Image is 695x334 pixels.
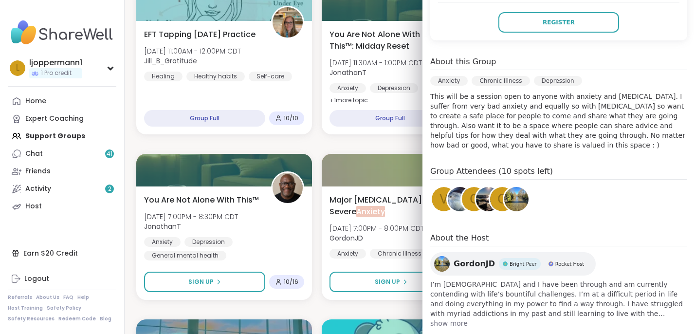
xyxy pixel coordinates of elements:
[144,56,197,66] b: Jill_B_Gratitude
[430,56,496,68] h4: About this Group
[107,150,112,158] span: 41
[144,237,181,247] div: Anxiety
[144,110,265,127] div: Group Full
[186,72,245,81] div: Healthy habits
[329,233,363,243] b: GordonJD
[47,305,81,312] a: Safety Policy
[534,76,582,86] div: Depression
[273,7,303,37] img: Jill_B_Gratitude
[446,186,474,213] a: Jinna
[329,110,451,127] div: Group Full
[329,223,424,233] span: [DATE] 7:00PM - 8:00PM CDT
[144,212,238,222] span: [DATE] 7:00PM - 8:30PM CDT
[475,186,502,213] a: katie_33
[108,185,111,193] span: 2
[273,173,303,203] img: JonathanT
[25,96,46,106] div: Home
[25,114,84,124] div: Expert Coaching
[472,76,530,86] div: Chronic Illness
[489,186,516,213] a: g
[25,149,43,159] div: Chat
[430,318,687,328] span: show more
[284,114,298,122] span: 10 / 10
[555,260,585,268] span: Rocket Host
[430,166,687,180] h4: Group Attendees (10 spots left)
[24,274,49,284] div: Logout
[8,315,55,322] a: Safety Resources
[329,29,446,52] span: You Are Not Alone With This™: Midday Reset
[375,278,400,286] span: Sign Up
[430,252,596,276] a: GordonJDGordonJDBright PeerBright PeerRocket HostRocket Host
[184,237,233,247] div: Depression
[144,29,256,40] span: EFT Tapping [DATE] Practice
[434,256,450,272] img: GordonJD
[100,315,111,322] a: Blog
[470,190,478,209] span: C
[430,232,687,246] h4: About the Host
[329,272,453,292] button: Sign Up
[549,261,553,266] img: Rocket Host
[510,260,537,268] span: Bright Peer
[430,76,468,86] div: Anxiety
[249,72,292,81] div: Self-care
[144,72,183,81] div: Healing
[144,272,265,292] button: Sign Up
[454,258,495,270] span: GordonJD
[439,190,448,209] span: V
[284,278,298,286] span: 10 / 16
[503,186,530,213] a: GordonJD
[498,12,619,33] button: Register
[430,92,687,150] p: This will be a session open to anyone with anxiety and [MEDICAL_DATA]. I suffer from very bad anx...
[29,57,82,68] div: ljoppermann1
[8,180,116,198] a: Activity2
[329,194,446,218] span: Major [MEDICAL_DATA] & Severe
[430,279,687,318] span: I’m [DEMOGRAPHIC_DATA] and I have been through and am currently contending with life’s bountiful ...
[8,16,116,50] img: ShareWell Nav Logo
[8,244,116,262] div: Earn $20 Credit
[63,294,73,301] a: FAQ
[58,315,96,322] a: Redeem Code
[36,294,59,301] a: About Us
[77,294,89,301] a: Help
[329,58,422,68] span: [DATE] 11:30AM - 1:00PM CDT
[188,278,214,286] span: Sign Up
[356,206,385,217] span: Anxiety
[448,187,472,211] img: Jinna
[25,202,42,211] div: Host
[329,249,366,259] div: Anxiety
[8,294,32,301] a: Referrals
[144,251,226,260] div: General mental health
[370,83,418,93] div: Depression
[497,190,507,209] span: g
[503,261,508,266] img: Bright Peer
[25,184,51,194] div: Activity
[8,198,116,215] a: Host
[8,93,116,110] a: Home
[144,194,259,206] span: You Are Not Alone With This™
[329,68,366,77] b: JonathanT
[8,163,116,180] a: Friends
[8,305,43,312] a: Host Training
[16,62,19,74] span: l
[430,186,457,213] a: V
[543,18,575,27] span: Register
[460,186,488,213] a: C
[476,187,500,211] img: katie_33
[8,110,116,128] a: Expert Coaching
[41,69,72,77] span: 1 Pro credit
[329,83,366,93] div: Anxiety
[144,46,241,56] span: [DATE] 11:00AM - 12:00PM CDT
[144,222,181,231] b: JonathanT
[25,167,51,176] div: Friends
[8,270,116,288] a: Logout
[8,145,116,163] a: Chat41
[370,249,429,259] div: Chronic Illness
[504,187,529,211] img: GordonJD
